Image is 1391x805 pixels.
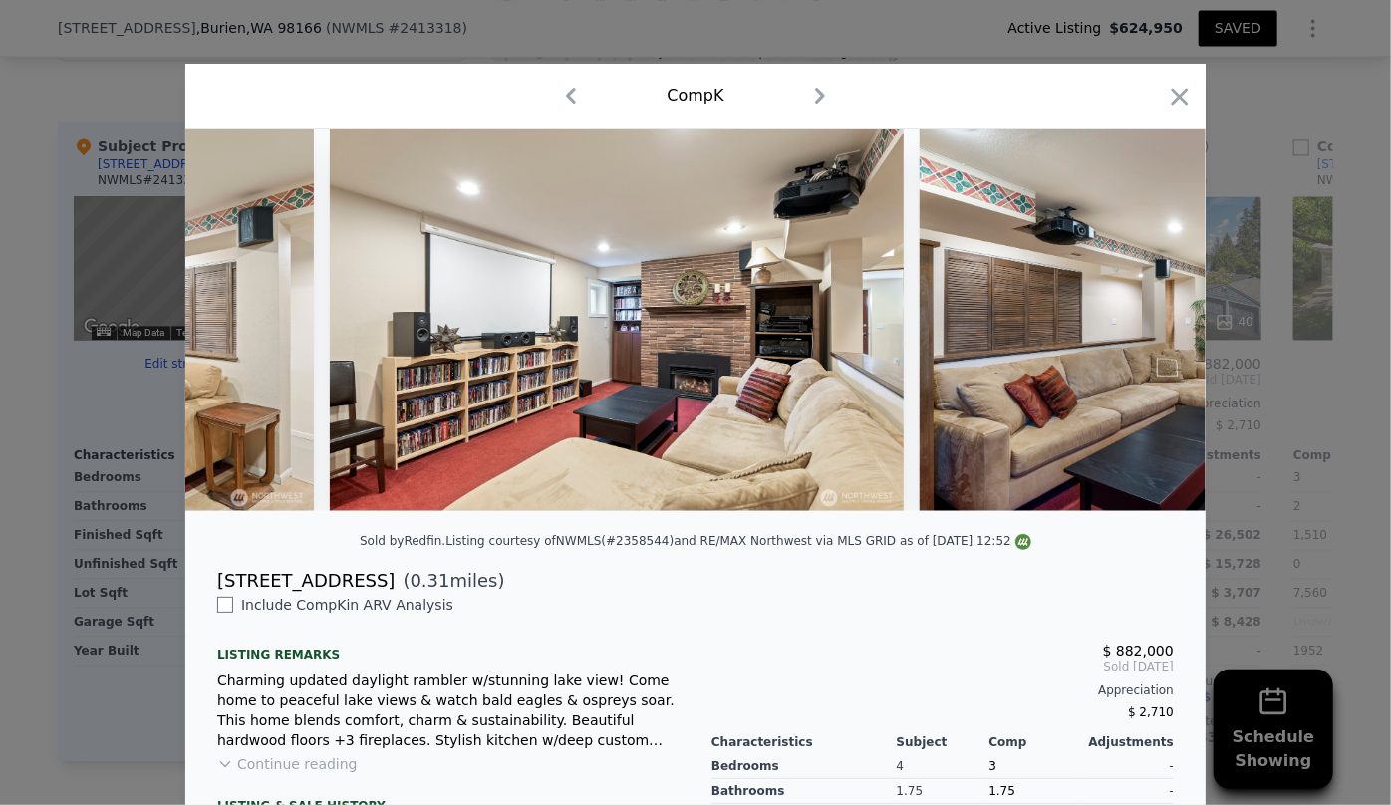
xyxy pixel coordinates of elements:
[395,567,504,595] span: ( miles)
[1081,734,1174,750] div: Adjustments
[217,754,358,774] button: Continue reading
[711,659,1174,674] span: Sold [DATE]
[1081,754,1174,779] div: -
[667,84,723,108] div: Comp K
[897,779,989,804] div: 1.75
[711,682,1174,698] div: Appreciation
[711,779,897,804] div: Bathrooms
[1015,534,1031,550] img: NWMLS Logo
[1103,643,1174,659] span: $ 882,000
[711,734,897,750] div: Characteristics
[360,534,445,548] div: Sold by Redfin .
[217,631,680,663] div: Listing remarks
[233,597,461,613] span: Include Comp K in ARV Analysis
[217,671,680,750] div: Charming updated daylight rambler w/stunning lake view! Come home to peaceful lake views & watch ...
[897,734,989,750] div: Subject
[988,779,1081,804] div: 1.75
[411,570,450,591] span: 0.31
[897,754,989,779] div: 4
[711,754,897,779] div: Bedrooms
[330,129,904,511] img: Property Img
[988,759,996,773] span: 3
[1081,779,1174,804] div: -
[445,534,1031,548] div: Listing courtesy of NWMLS (#2358544) and RE/MAX Northwest via MLS GRID as of [DATE] 12:52
[988,734,1081,750] div: Comp
[217,567,395,595] div: [STREET_ADDRESS]
[1128,705,1174,719] span: $ 2,710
